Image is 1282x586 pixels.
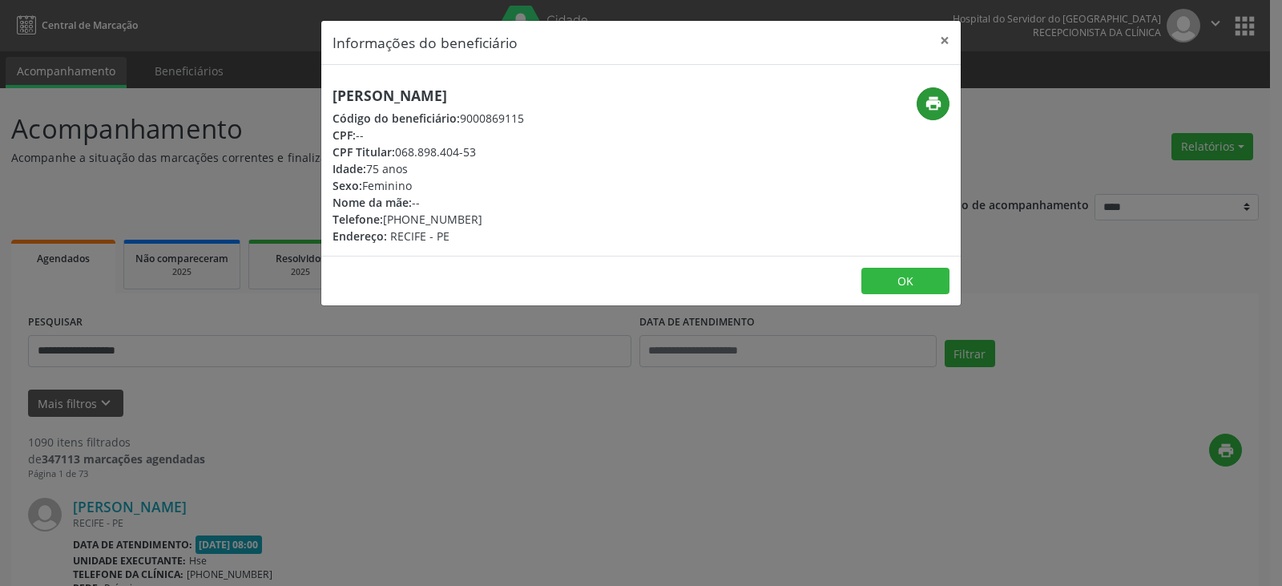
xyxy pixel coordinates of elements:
[333,32,518,53] h5: Informações do beneficiário
[333,110,524,127] div: 9000869115
[333,211,524,228] div: [PHONE_NUMBER]
[925,95,942,112] i: print
[333,111,460,126] span: Código do beneficiário:
[333,194,524,211] div: --
[333,178,362,193] span: Sexo:
[333,143,524,160] div: 068.898.404-53
[333,161,366,176] span: Idade:
[333,87,524,104] h5: [PERSON_NAME]
[333,127,524,143] div: --
[333,160,524,177] div: 75 anos
[333,144,395,160] span: CPF Titular:
[333,177,524,194] div: Feminino
[929,21,961,60] button: Close
[333,212,383,227] span: Telefone:
[333,228,387,244] span: Endereço:
[861,268,949,295] button: OK
[333,127,356,143] span: CPF:
[333,195,412,210] span: Nome da mãe:
[917,87,949,120] button: print
[390,228,450,244] span: RECIFE - PE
